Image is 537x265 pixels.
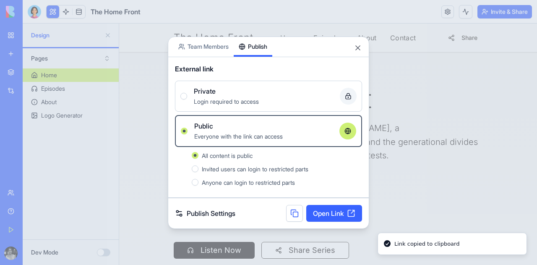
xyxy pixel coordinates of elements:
span: Anyone can login to restricted parts [202,179,295,186]
a: Publish Settings [175,208,235,218]
button: Listen Now [55,218,136,235]
span: All content is public [202,152,253,159]
button: Team Members [173,37,234,57]
div: 0 [98,175,117,190]
span: Private [194,86,216,96]
span: Public [194,121,213,131]
div: Episodes [55,190,84,198]
button: Share Series [142,218,230,235]
span: Invited users can login to restricted parts [202,165,308,173]
button: PrivateLogin required to access [180,93,187,100]
div: 4 [55,175,84,190]
p: By [PERSON_NAME] and [PERSON_NAME] [55,149,363,161]
div: Plays [98,190,117,198]
p: A 4-part series exploring the story of [PERSON_NAME], a [DEMOGRAPHIC_DATA] Harvard student activi... [55,98,363,139]
span: Everyone with the link can access [194,133,283,140]
button: All content is public [192,152,198,159]
a: Open Link [306,205,362,222]
button: Share [324,7,363,22]
button: Publish [234,37,272,57]
button: PublicEveryone with the link can access [181,128,188,134]
a: About [238,9,258,19]
span: Share [342,10,358,18]
button: Invited users can login to restricted parts [192,165,198,172]
h1: The Home Front [55,63,363,88]
button: Anyone can login to restricted parts [192,179,198,186]
span: External link [175,64,214,74]
span: Login required to access [194,98,259,105]
a: Episodes [194,9,224,19]
a: Contact [271,9,297,19]
a: The Home Front [55,8,134,21]
a: Home [161,9,181,19]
